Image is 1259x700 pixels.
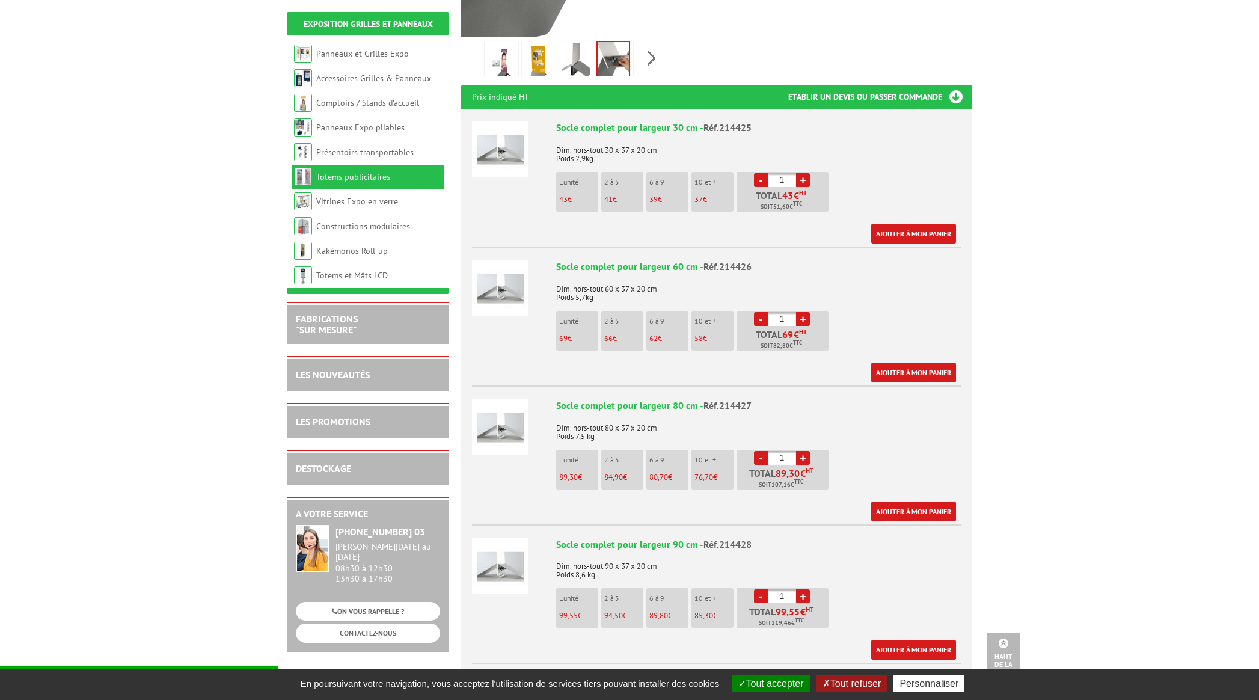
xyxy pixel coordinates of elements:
p: € [649,334,688,343]
p: 2 à 5 [604,178,643,186]
p: € [559,334,598,343]
a: Accessoires Grilles & Panneaux [316,73,431,84]
p: € [559,195,598,204]
div: Socle complet pour largeur 30 cm - [556,121,961,135]
a: + [796,589,810,603]
p: € [604,195,643,204]
span: 82,80 [773,341,789,351]
h3: Etablir un devis ou passer commande [788,85,972,109]
span: 94,50 [604,610,623,621]
span: € [800,468,806,478]
sup: TTC [794,478,803,485]
img: totems_publicitaires_214425.jpg [487,43,516,81]
span: Soit € [759,480,803,490]
span: Soit € [761,341,802,351]
a: Comptoirs / Stands d'accueil [316,97,419,108]
span: 85,30 [694,610,713,621]
span: 43 [559,194,568,204]
sup: TTC [793,339,802,346]
p: € [559,473,598,482]
div: Socle complet pour largeur 90 cm - [556,538,961,551]
p: Total [740,607,829,628]
button: Tout refuser [816,675,887,692]
p: L'unité [559,456,598,464]
p: Total [740,468,829,490]
a: + [796,451,810,465]
a: DESTOCKAGE [296,462,351,474]
p: € [694,195,734,204]
span: 39 [649,194,658,204]
span: 107,16 [771,480,791,490]
div: [PERSON_NAME][DATE] au [DATE] [335,542,440,562]
span: 69 [559,333,568,343]
sup: TTC [795,617,804,624]
span: 89,30 [559,472,578,482]
span: € [800,607,806,616]
p: Prix indiqué HT [472,85,529,109]
p: L'unité [559,594,598,603]
span: € [794,330,799,339]
sup: HT [799,328,807,336]
p: € [694,612,734,620]
div: Socle complet pour largeur 80 cm - [556,399,961,413]
img: 214425_214426_socle_complet_acier_visuels_rigides_grands_formats_1.jpg [562,43,590,81]
img: Socle complet pour largeur 60 cm [472,260,528,316]
p: 2 à 5 [604,456,643,464]
p: € [649,195,688,204]
p: € [604,612,643,620]
p: Total [740,191,829,212]
button: Personnaliser (fenêtre modale) [893,675,964,692]
span: En poursuivant votre navigation, vous acceptez l'utilisation de services tiers pouvant installer ... [295,678,726,689]
span: € [794,191,799,200]
p: € [694,334,734,343]
span: 43 [782,191,794,200]
div: 08h30 à 12h30 13h30 à 17h30 [335,542,440,583]
a: Panneaux Expo pliables [316,122,405,133]
span: 89,30 [776,468,800,478]
span: 41 [604,194,613,204]
a: Totems publicitaires [316,171,390,182]
p: 10 et + [694,178,734,186]
img: 214425_214426_socle_complet_acier_visuels_rigides_grands_formats_3.jpg [636,43,665,81]
img: 214425_214426_socle_complet_acier_visuels_rigides_grands_formats.jpg [524,43,553,81]
span: Réf.214428 [703,538,752,550]
p: € [604,334,643,343]
a: ON VOUS RAPPELLE ? [296,602,440,621]
p: Dim. hors-tout 90 x 37 x 20 cm Poids 8,6 kg [556,554,961,579]
sup: HT [806,467,813,475]
img: Panneaux Expo pliables [294,118,312,137]
img: Socle complet pour largeur 90 cm [472,538,528,594]
img: Kakémonos Roll-up [294,242,312,260]
a: Ajouter à mon panier [871,224,956,244]
a: LES PROMOTIONS [296,416,370,428]
img: Socle complet pour largeur 30 cm [472,121,528,177]
p: 10 et + [694,456,734,464]
p: 2 à 5 [604,317,643,325]
sup: HT [806,606,813,614]
span: 76,70 [694,472,713,482]
span: 99,55 [559,610,578,621]
span: 80,70 [649,472,668,482]
p: Dim. hors-tout 80 x 37 x 20 cm Poids 7,5 kg [556,416,961,441]
a: CONTACTEZ-NOUS [296,624,440,642]
a: - [754,451,768,465]
a: + [796,312,810,326]
a: Constructions modulaires [316,221,410,232]
p: L'unité [559,178,598,186]
span: 99,55 [776,607,800,616]
span: 51,60 [773,202,789,212]
p: 2 à 5 [604,594,643,603]
img: Accessoires Grilles & Panneaux [294,69,312,87]
span: 62 [649,333,658,343]
a: - [754,589,768,603]
p: € [559,612,598,620]
a: Totems et Mâts LCD [316,270,388,281]
p: € [604,473,643,482]
div: Socle complet pour largeur 60 cm - [556,260,961,274]
p: 10 et + [694,594,734,603]
img: 214425_214426_socle_complet_acier_visuels_rigides_grands_formats_2.jpg [598,42,629,79]
p: € [694,473,734,482]
span: Réf.214427 [703,399,752,411]
a: + [796,173,810,187]
a: Vitrines Expo en verre [316,196,398,207]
